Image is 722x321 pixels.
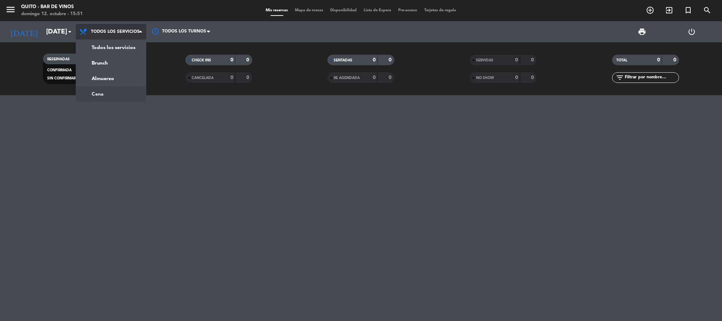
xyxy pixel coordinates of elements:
i: arrow_drop_down [66,28,74,36]
span: Disponibilidad [327,8,360,12]
strong: 0 [673,57,678,62]
div: Quito - Bar de Vinos [21,4,83,11]
span: SIN CONFIRMAR [47,77,75,80]
i: search [703,6,711,14]
i: menu [5,4,16,15]
span: Tarjetas de regalo [421,8,460,12]
i: filter_list [616,73,624,82]
a: Todos los servicios [76,40,146,55]
a: Brunch [76,55,146,71]
span: CANCELADA [192,76,214,80]
span: Lista de Espera [360,8,395,12]
a: Cena [76,86,146,102]
strong: 0 [246,75,251,80]
strong: 0 [389,57,393,62]
strong: 0 [246,57,251,62]
strong: 0 [230,57,233,62]
strong: 0 [657,57,660,62]
i: power_settings_new [687,28,696,36]
div: domingo 12. octubre - 15:51 [21,11,83,18]
strong: 0 [515,57,518,62]
input: Filtrar por nombre... [624,74,679,81]
span: RESERVADAS [47,57,70,61]
strong: 0 [230,75,233,80]
strong: 0 [373,75,376,80]
span: CHECK INS [192,59,211,62]
span: SERVIDAS [476,59,493,62]
strong: 0 [389,75,393,80]
span: print [638,28,646,36]
a: Almuerzo [76,71,146,86]
i: turned_in_not [684,6,692,14]
span: NO SHOW [476,76,494,80]
span: Todos los servicios [91,29,140,34]
div: LOG OUT [667,21,717,42]
i: [DATE] [5,24,43,40]
i: exit_to_app [665,6,673,14]
strong: 0 [531,57,535,62]
span: Pre-acceso [395,8,421,12]
span: Mis reservas [262,8,291,12]
strong: 0 [531,75,535,80]
strong: 0 [515,75,518,80]
button: menu [5,4,16,17]
span: RE AGENDADA [334,76,360,80]
span: CONFIRMADA [47,68,72,72]
span: SENTADAS [334,59,352,62]
span: TOTAL [616,59,627,62]
i: add_circle_outline [646,6,654,14]
span: Mapa de mesas [291,8,327,12]
strong: 0 [373,57,376,62]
